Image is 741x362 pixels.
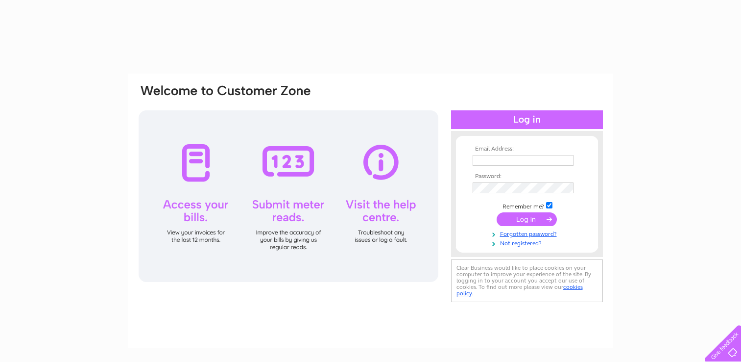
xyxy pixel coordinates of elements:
th: Password: [470,173,584,180]
th: Email Address: [470,146,584,153]
a: Forgotten password? [473,229,584,238]
div: Clear Business would like to place cookies on your computer to improve your experience of the sit... [451,259,603,302]
a: cookies policy [456,284,583,297]
input: Submit [497,212,557,226]
td: Remember me? [470,201,584,210]
a: Not registered? [473,238,584,247]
